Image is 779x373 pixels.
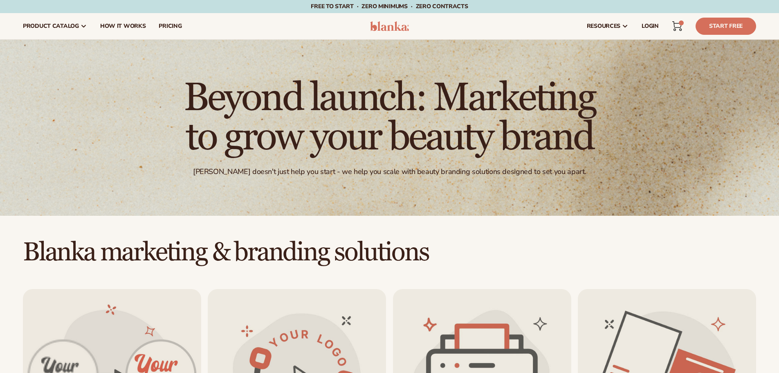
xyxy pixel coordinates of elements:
span: pricing [159,23,182,29]
a: product catalog [16,13,94,39]
span: resources [587,23,620,29]
h1: Beyond launch: Marketing to grow your beauty brand [165,79,615,157]
a: How It Works [94,13,153,39]
span: Free to start · ZERO minimums · ZERO contracts [311,2,468,10]
div: [PERSON_NAME] doesn't just help you start - we help you scale with beauty branding solutions desi... [193,167,586,176]
a: resources [580,13,635,39]
span: product catalog [23,23,79,29]
img: logo [370,21,409,31]
a: LOGIN [635,13,665,39]
span: How It Works [100,23,146,29]
a: Start Free [696,18,756,35]
span: LOGIN [642,23,659,29]
a: pricing [152,13,188,39]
